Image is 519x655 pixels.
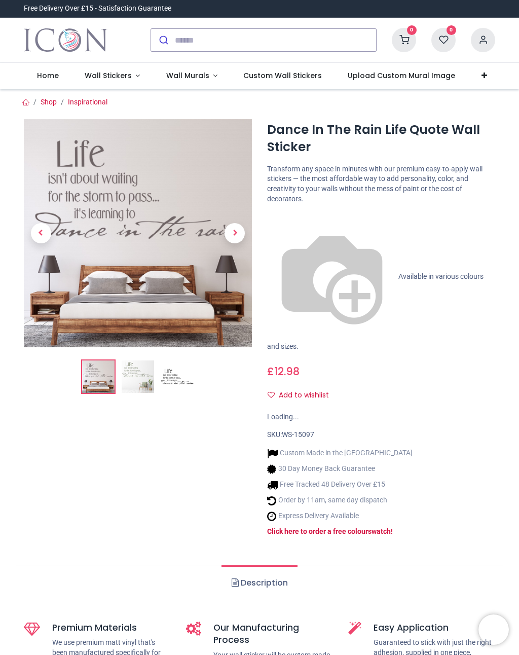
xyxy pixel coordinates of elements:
[368,527,391,535] a: swatch
[221,565,297,601] a: Description
[391,527,393,535] a: !
[267,448,413,459] li: Custom Made in the [GEOGRAPHIC_DATA]
[82,360,115,393] img: Dance In The Rain Life Quote Wall Sticker
[218,154,252,313] a: Next
[374,622,495,634] h5: Easy Application
[392,35,416,44] a: 0
[267,480,413,490] li: Free Tracked 48 Delivery Over £15
[407,25,417,35] sup: 0
[37,70,59,81] span: Home
[348,70,455,81] span: Upload Custom Mural Image
[431,35,456,44] a: 0
[267,212,397,342] img: color-wheel.png
[68,98,107,106] a: Inspirational
[267,511,413,522] li: Express Delivery Available
[153,63,231,89] a: Wall Murals
[267,464,413,475] li: 30 Day Money Back Guarantee
[166,70,209,81] span: Wall Murals
[225,223,245,243] span: Next
[267,495,413,506] li: Order by 11am, same day dispatch
[24,154,58,313] a: Previous
[71,63,153,89] a: Wall Stickers
[24,4,171,14] div: Free Delivery Over £15 - Satisfaction Guarantee
[85,70,132,81] span: Wall Stickers
[52,622,171,634] h5: Premium Materials
[31,223,51,243] span: Previous
[267,412,495,422] div: Loading...
[213,622,333,646] h5: Our Manufacturing Process
[274,364,300,379] span: 12.98
[24,26,107,54] img: Icon Wall Stickers
[24,119,252,347] img: Dance In The Rain Life Quote Wall Sticker
[267,527,368,535] a: Click here to order a free colour
[282,430,314,439] span: WS-15097
[267,364,300,379] span: £
[447,25,456,35] sup: 0
[161,360,194,393] img: WS-15097-03
[41,98,57,106] a: Shop
[478,614,509,645] iframe: Brevo live chat
[267,387,338,404] button: Add to wishlistAdd to wishlist
[24,26,107,54] a: Logo of Icon Wall Stickers
[122,360,154,393] img: WS-15097-02
[151,29,175,51] button: Submit
[282,4,495,14] iframe: Customer reviews powered by Trustpilot
[243,70,322,81] span: Custom Wall Stickers
[267,430,495,440] div: SKU:
[267,164,495,204] p: Transform any space in minutes with our premium easy-to-apply wall stickers — the most affordable...
[267,121,495,156] h1: Dance In The Rain Life Quote Wall Sticker
[268,391,275,398] i: Add to wishlist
